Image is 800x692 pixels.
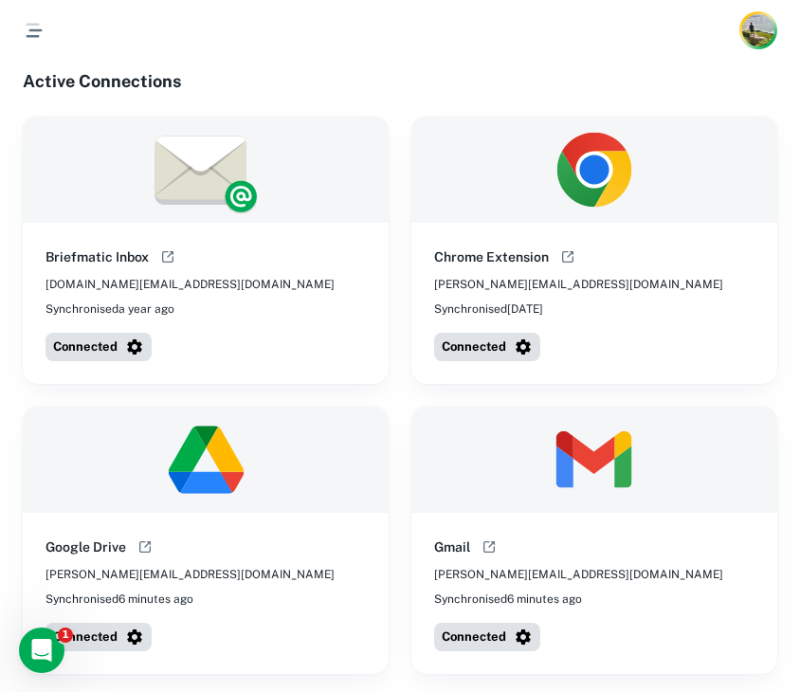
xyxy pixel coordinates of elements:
[23,68,777,94] h4: Active Connections
[434,333,540,361] button: Connected
[45,566,335,583] span: [PERSON_NAME][EMAIL_ADDRESS][DOMAIN_NAME]
[19,628,64,673] iframe: Intercom live chat
[434,246,549,267] h6: Chrome Extension
[434,276,723,293] span: [PERSON_NAME][EMAIL_ADDRESS][DOMAIN_NAME]
[23,117,389,223] img: Briefmatic Inbox
[742,14,774,46] img: Karl Chaffey
[156,246,179,268] button: Open help documentation
[434,537,470,557] h6: Gmail
[134,536,156,558] button: Open help documentation
[23,407,389,513] img: Google Drive
[45,623,152,651] button: Connected
[45,537,126,557] h6: Google Drive
[556,246,579,268] button: Open help documentation
[45,246,149,267] h6: Briefmatic Inbox
[58,628,73,643] span: 1
[434,566,723,583] span: [PERSON_NAME][EMAIL_ADDRESS][DOMAIN_NAME]
[434,623,540,651] button: Connected
[478,536,500,558] button: Open help documentation
[411,407,777,513] img: Gmail
[434,300,543,318] span: Synchronised [DATE]
[739,11,777,49] button: Account button
[45,333,152,361] button: Connected
[434,591,582,608] span: Synchronised 6 minutes ago
[45,300,174,318] span: Synchronised a year ago
[45,591,193,608] span: Synchronised 6 minutes ago
[411,117,777,223] img: Chrome Extension
[45,276,335,293] span: [DOMAIN_NAME][EMAIL_ADDRESS][DOMAIN_NAME]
